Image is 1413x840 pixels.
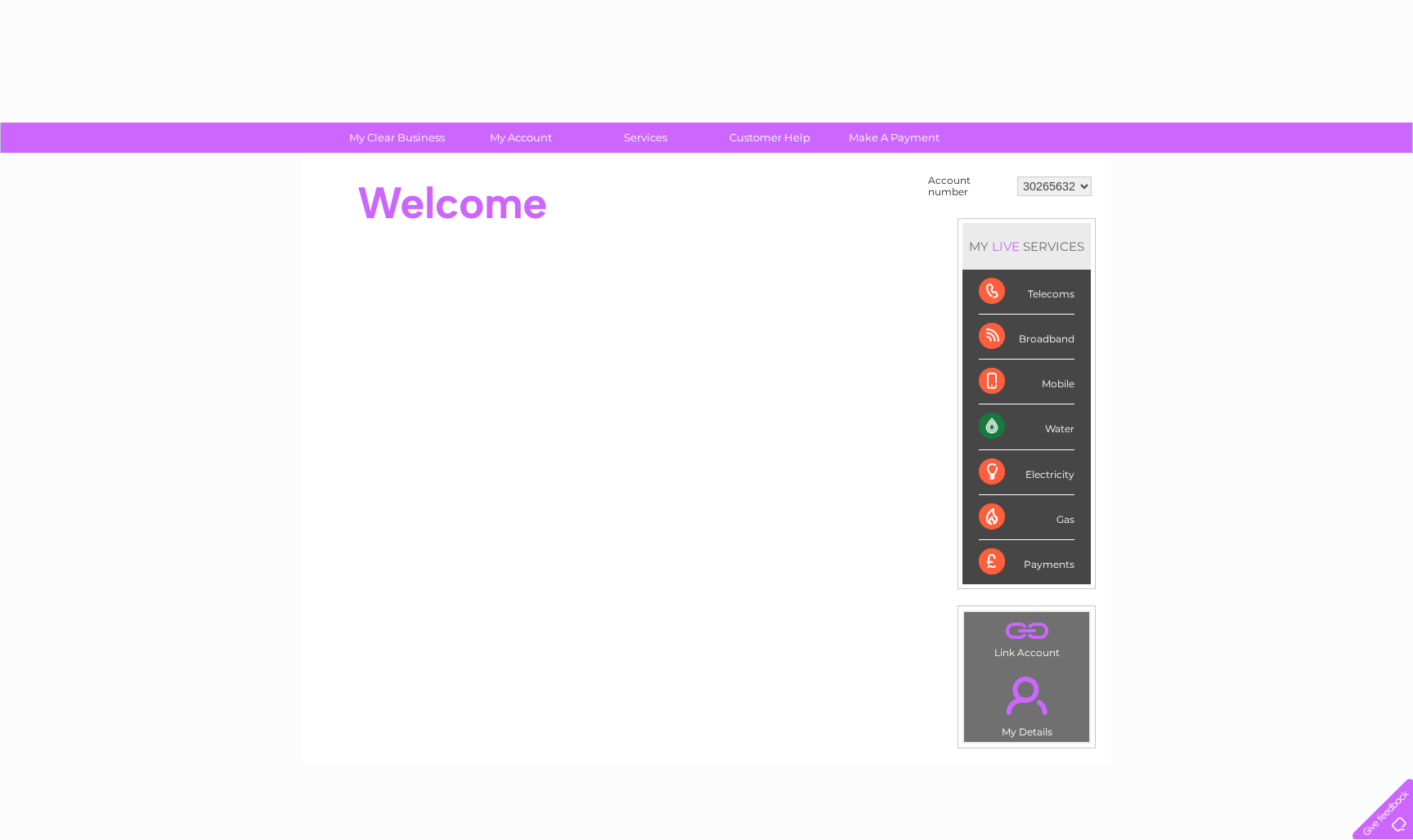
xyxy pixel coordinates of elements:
[979,450,1074,495] div: Electricity
[979,270,1074,315] div: Telecoms
[963,663,1090,743] td: My Details
[979,404,1074,449] div: Water
[578,123,713,153] a: Services
[962,223,1091,270] div: MY SERVICES
[924,171,1013,202] td: Account number
[968,667,1085,724] a: .
[454,123,589,153] a: My Account
[330,123,464,153] a: My Clear Business
[979,315,1074,360] div: Broadband
[979,540,1074,584] div: Payments
[968,616,1085,645] a: .
[979,360,1074,404] div: Mobile
[702,123,837,153] a: Customer Help
[963,611,1090,663] td: Link Account
[989,239,1023,254] div: LIVE
[827,123,962,153] a: Make A Payment
[979,495,1074,540] div: Gas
